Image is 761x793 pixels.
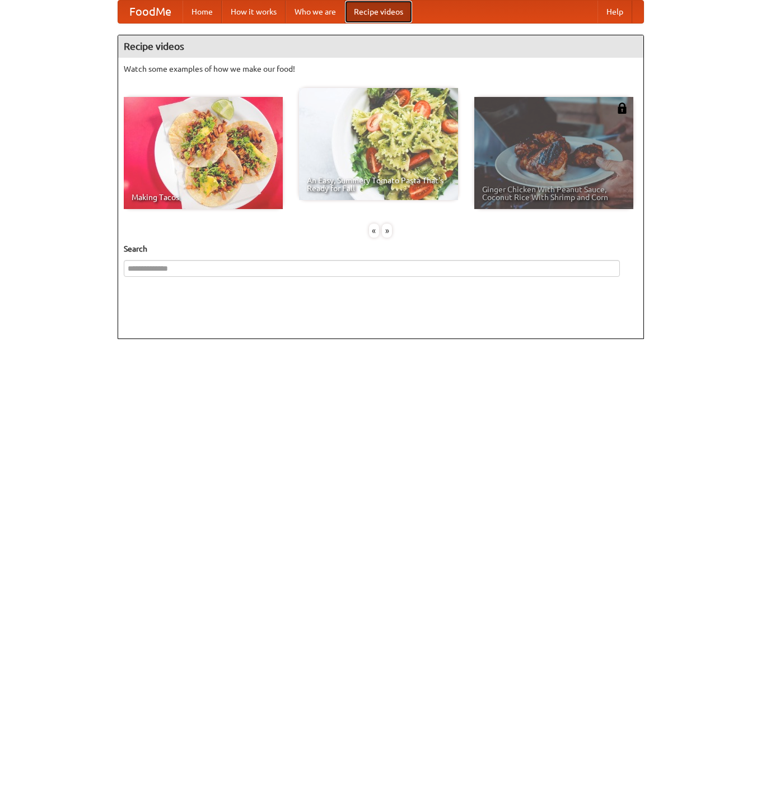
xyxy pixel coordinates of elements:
a: Making Tacos [124,97,283,209]
a: An Easy, Summery Tomato Pasta That's Ready for Fall [299,88,458,200]
div: « [369,224,379,238]
span: An Easy, Summery Tomato Pasta That's Ready for Fall [307,177,450,192]
a: FoodMe [118,1,183,23]
a: Help [597,1,632,23]
a: Home [183,1,222,23]
div: » [382,224,392,238]
a: Who we are [286,1,345,23]
h4: Recipe videos [118,35,643,58]
img: 483408.png [617,103,628,114]
p: Watch some examples of how we make our food! [124,63,638,75]
a: How it works [222,1,286,23]
span: Making Tacos [132,193,275,201]
a: Recipe videos [345,1,412,23]
h5: Search [124,243,638,254]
